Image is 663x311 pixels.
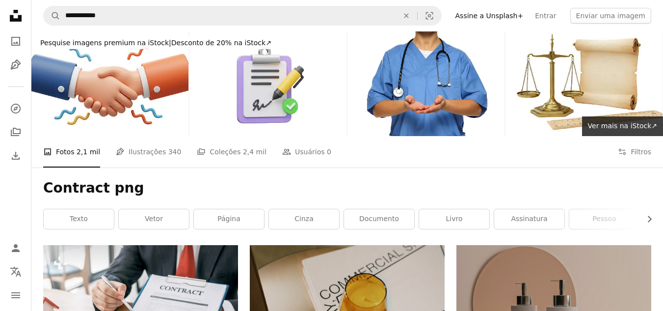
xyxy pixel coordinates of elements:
[396,6,417,25] button: Limpar
[6,262,26,282] button: Idioma
[6,31,26,51] a: Fotos
[327,146,331,157] span: 0
[43,179,651,197] h1: Contract png
[450,8,530,24] a: Assine a Unsplash+
[6,238,26,258] a: Entrar / Cadastrar-se
[588,122,657,130] span: Ver mais na iStock ↗
[43,6,442,26] form: Pesquise conteúdo visual em todo o site
[243,146,266,157] span: 2,4 mil
[529,8,562,24] a: Entrar
[582,116,663,136] a: Ver mais na iStock↗
[31,31,188,136] img: Acordo de aperto de mão isolado Sucesso da parceria
[570,8,651,24] button: Enviar uma imagem
[6,55,26,75] a: Ilustrações
[344,209,414,229] a: documento
[31,31,280,55] a: Pesquise imagens premium na iStock|Desconto de 20% na iStock↗
[40,39,171,47] span: Pesquise imagens premium na iStock |
[119,209,189,229] a: vetor
[618,136,651,168] button: Filtros
[168,146,182,157] span: 340
[269,209,339,229] a: cinza
[347,31,504,136] img: PNG, médico com um estetoscópio, isolado no fundo branco
[6,99,26,118] a: Explorar
[40,39,271,47] span: Desconto de 20% na iStock ↗
[194,209,264,229] a: página
[44,209,114,229] a: Texto
[418,6,441,25] button: Pesquisa visual
[494,209,564,229] a: assinatura
[189,31,346,136] img: Área de transferência isolada com assinatura e marca de seleção aprovadas
[505,31,663,136] img: Escalas isoladas de justiça com rolagem e régua para conceitos jurídicos
[282,136,331,168] a: Usuários 0
[6,285,26,305] button: Menu
[640,209,651,229] button: rolar lista para a direita
[419,209,489,229] a: livro
[6,146,26,166] a: Histórico de downloads
[197,136,266,168] a: Coleções 2,4 mil
[116,136,181,168] a: Ilustrações 340
[6,122,26,142] a: Coleções
[44,6,60,25] button: Pesquise na Unsplash
[569,209,639,229] a: pessoa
